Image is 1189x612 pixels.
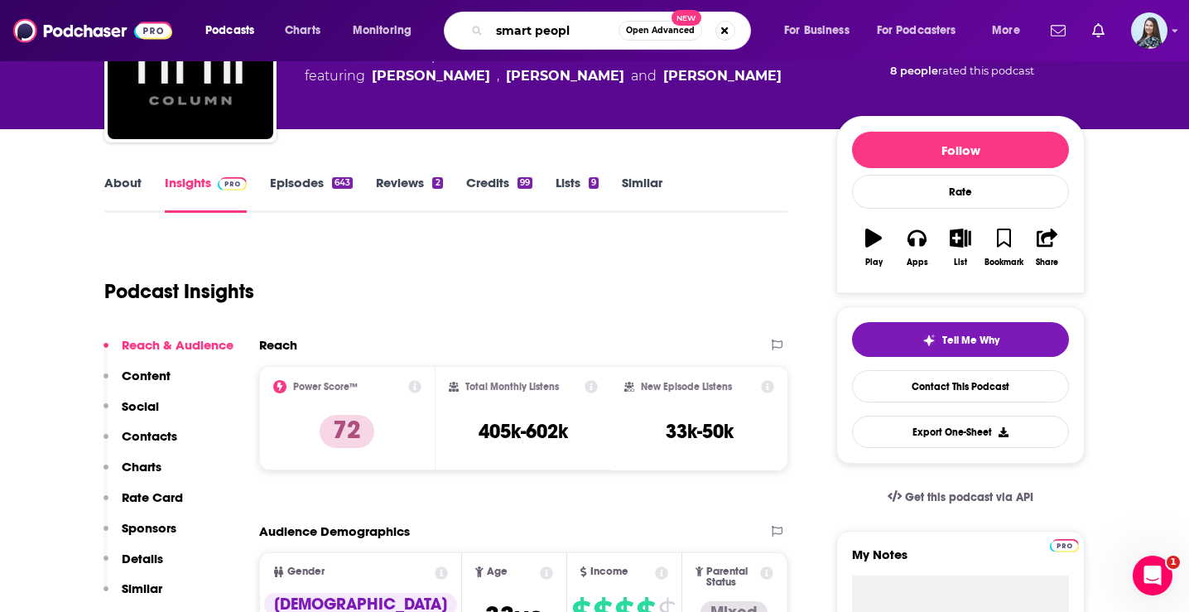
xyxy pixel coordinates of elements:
[622,175,662,213] a: Similar
[556,175,599,213] a: Lists9
[122,428,177,444] p: Contacts
[376,175,442,213] a: Reviews2
[984,258,1023,267] div: Bookmark
[122,459,161,475] p: Charts
[103,368,171,398] button: Content
[939,218,982,277] button: List
[122,368,171,383] p: Content
[293,381,358,393] h2: Power Score™
[122,581,162,596] p: Similar
[460,12,767,50] div: Search podcasts, credits, & more...
[852,322,1069,357] button: tell me why sparkleTell Me Why
[865,258,883,267] div: Play
[320,415,374,448] p: 72
[663,66,782,86] a: Kmele Foster
[517,177,532,189] div: 99
[103,520,176,551] button: Sponsors
[631,66,657,86] span: and
[907,258,928,267] div: Apps
[305,66,782,86] span: featuring
[122,551,163,566] p: Details
[626,27,695,35] span: Open Advanced
[122,489,183,505] p: Rate Card
[353,19,412,42] span: Monitoring
[122,520,176,536] p: Sponsors
[773,17,870,44] button: open menu
[619,21,702,41] button: Open AdvancedNew
[852,547,1069,576] label: My Notes
[954,258,967,267] div: List
[672,10,701,26] span: New
[1026,218,1069,277] button: Share
[103,551,163,581] button: Details
[877,19,956,42] span: For Podcasters
[866,17,980,44] button: open menu
[287,566,325,577] span: Gender
[506,66,624,86] a: Matt Welch
[305,46,782,86] div: A podcast
[1086,17,1111,45] a: Show notifications dropdown
[938,65,1034,77] span: rated this podcast
[1131,12,1167,49] span: Logged in as brookefortierpr
[852,370,1069,402] a: Contact This Podcast
[980,17,1041,44] button: open menu
[497,66,499,86] span: ,
[13,15,172,46] img: Podchaser - Follow, Share and Rate Podcasts
[285,19,320,42] span: Charts
[274,17,330,44] a: Charts
[205,19,254,42] span: Podcasts
[194,17,276,44] button: open menu
[104,279,254,304] h1: Podcast Insights
[895,218,938,277] button: Apps
[122,337,233,353] p: Reach & Audience
[372,66,490,86] a: Michael C. Moynihan
[1050,537,1079,552] a: Pro website
[1131,12,1167,49] button: Show profile menu
[992,19,1020,42] span: More
[341,17,433,44] button: open menu
[852,218,895,277] button: Play
[122,398,159,414] p: Social
[922,334,936,347] img: tell me why sparkle
[1044,17,1072,45] a: Show notifications dropdown
[852,175,1069,209] div: Rate
[852,416,1069,448] button: Export One-Sheet
[1036,258,1058,267] div: Share
[270,175,353,213] a: Episodes643
[104,175,142,213] a: About
[942,334,999,347] span: Tell Me Why
[784,19,850,42] span: For Business
[589,177,599,189] div: 9
[479,419,568,444] h3: 405k-602k
[590,566,628,577] span: Income
[165,175,247,213] a: InsightsPodchaser Pro
[259,337,297,353] h2: Reach
[706,566,757,588] span: Parental Status
[666,419,734,444] h3: 33k-50k
[432,177,442,189] div: 2
[103,581,162,611] button: Similar
[103,489,183,520] button: Rate Card
[103,337,233,368] button: Reach & Audience
[982,218,1025,277] button: Bookmark
[466,175,532,213] a: Credits99
[103,459,161,489] button: Charts
[905,490,1033,504] span: Get this podcast via API
[218,177,247,190] img: Podchaser Pro
[890,65,938,77] span: 8 people
[489,17,619,44] input: Search podcasts, credits, & more...
[1133,556,1172,595] iframe: Intercom live chat
[874,477,1047,518] a: Get this podcast via API
[1167,556,1180,569] span: 1
[103,428,177,459] button: Contacts
[259,523,410,539] h2: Audience Demographics
[1131,12,1167,49] img: User Profile
[1050,539,1079,552] img: Podchaser Pro
[641,381,732,393] h2: New Episode Listens
[332,177,353,189] div: 643
[852,132,1069,168] button: Follow
[487,566,508,577] span: Age
[465,381,559,393] h2: Total Monthly Listens
[103,398,159,429] button: Social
